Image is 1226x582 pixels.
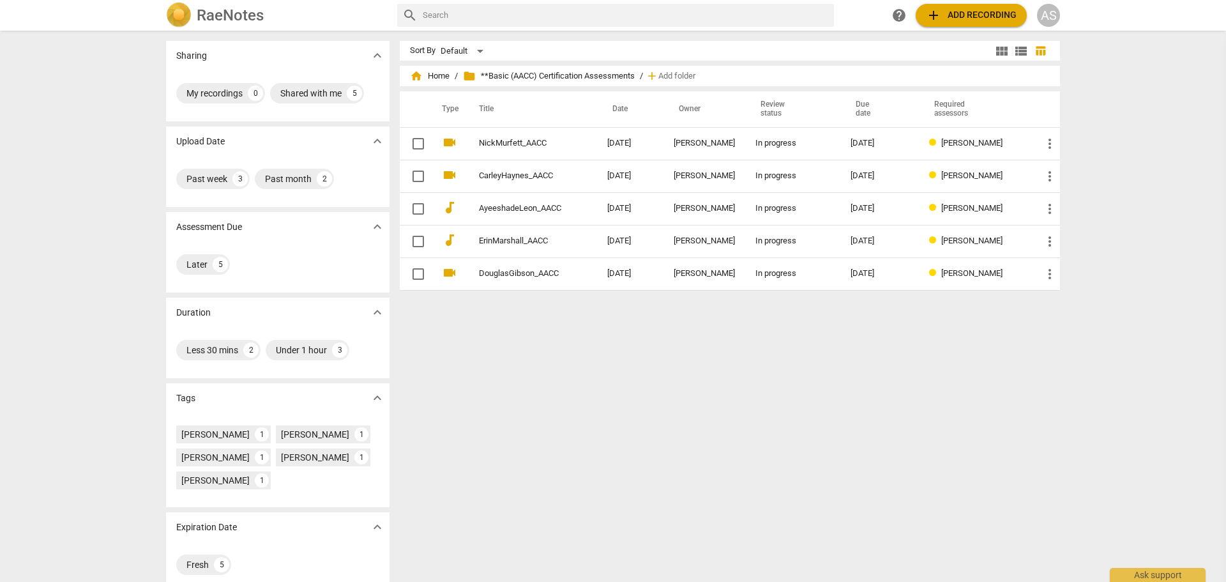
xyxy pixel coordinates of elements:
button: Show more [368,517,387,537]
button: List view [1011,42,1031,61]
div: [PERSON_NAME] [181,428,250,441]
button: Show more [368,388,387,408]
div: [DATE] [851,236,909,246]
span: help [891,8,907,23]
th: Due date [840,91,919,127]
button: AS [1037,4,1060,27]
div: Shared with me [280,87,342,100]
div: [PERSON_NAME] [674,204,735,213]
p: Duration [176,306,211,319]
span: Review status: in progress [929,203,941,213]
div: 3 [232,171,248,187]
span: add [646,70,658,82]
div: [PERSON_NAME] [181,474,250,487]
span: folder [463,70,476,82]
div: Past month [265,172,312,185]
p: Tags [176,392,195,405]
div: 2 [317,171,332,187]
span: expand_more [370,390,385,406]
td: [DATE] [597,127,663,160]
a: AyeeshadeLeon_AACC [479,204,561,213]
div: In progress [755,139,830,148]
div: [PERSON_NAME] [281,451,349,464]
div: 2 [243,342,259,358]
button: Show more [368,46,387,65]
div: 5 [347,86,362,101]
div: Default [441,41,488,61]
div: [PERSON_NAME] [181,451,250,464]
a: LogoRaeNotes [166,3,387,28]
button: Upload [916,4,1027,27]
th: Owner [663,91,745,127]
div: [DATE] [851,204,909,213]
div: 1 [354,427,368,441]
button: Show more [368,217,387,236]
p: Assessment Due [176,220,242,234]
a: ErinMarshall_AACC [479,236,561,246]
span: expand_more [370,48,385,63]
div: 1 [255,473,269,487]
button: Table view [1031,42,1050,61]
div: [PERSON_NAME] [674,171,735,181]
span: [PERSON_NAME] [941,138,1003,148]
div: [DATE] [851,269,909,279]
span: Home [410,70,450,82]
div: In progress [755,269,830,279]
span: more_vert [1042,201,1057,217]
span: expand_more [370,219,385,234]
div: In progress [755,236,830,246]
div: In progress [755,204,830,213]
span: home [410,70,423,82]
span: more_vert [1042,234,1057,249]
span: videocam [442,135,457,150]
span: more_vert [1042,266,1057,282]
span: videocam [442,167,457,183]
span: [PERSON_NAME] [941,203,1003,213]
th: Date [597,91,663,127]
span: **Basic (AACC) Certification Assessments [463,70,635,82]
div: 1 [354,450,368,464]
input: Search [423,5,829,26]
div: [PERSON_NAME] [674,139,735,148]
div: [PERSON_NAME] [674,269,735,279]
div: Under 1 hour [276,344,327,356]
th: Type [432,91,464,127]
div: Past week [186,172,227,185]
div: In progress [755,171,830,181]
div: [DATE] [851,139,909,148]
span: more_vert [1042,136,1057,151]
a: CarleyHaynes_AACC [479,171,561,181]
span: expand_more [370,519,385,535]
p: Sharing [176,49,207,63]
div: Later [186,258,208,271]
span: Review status: in progress [929,138,941,148]
h2: RaeNotes [197,6,264,24]
div: 5 [213,257,228,272]
div: My recordings [186,87,243,100]
img: Logo [166,3,192,28]
th: Review status [745,91,840,127]
span: [PERSON_NAME] [941,171,1003,180]
p: Upload Date [176,135,225,148]
button: Tile view [992,42,1011,61]
span: Review status: in progress [929,171,941,180]
span: audiotrack [442,200,457,215]
span: search [402,8,418,23]
div: 5 [214,557,229,572]
span: videocam [442,265,457,280]
td: [DATE] [597,257,663,290]
div: 3 [332,342,347,358]
span: table_chart [1034,45,1047,57]
button: Show more [368,303,387,322]
p: Expiration Date [176,521,237,534]
div: 1 [255,427,269,441]
td: [DATE] [597,192,663,225]
span: Review status: in progress [929,268,941,278]
span: audiotrack [442,233,457,248]
span: / [640,72,643,81]
th: Title [464,91,597,127]
div: Ask support [1110,568,1206,582]
a: DouglasGibson_AACC [479,269,561,279]
div: 1 [255,450,269,464]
